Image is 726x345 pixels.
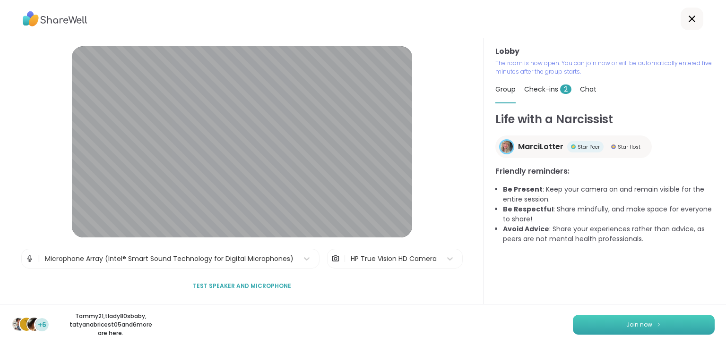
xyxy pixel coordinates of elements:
p: The room is now open. You can join now or will be automatically entered five minutes after the gr... [495,59,715,76]
img: Microphone [26,249,34,268]
li: : Keep your camera on and remain visible for the entire session. [503,185,715,204]
li: : Share your experiences rather than advice, as peers are not mental health professionals. [503,224,715,244]
b: Be Respectful [503,204,553,214]
span: Chat [580,84,596,94]
h1: Life with a Narcissist [495,111,715,128]
b: Avoid Advice [503,224,549,234]
span: 2 [560,84,571,94]
span: | [38,249,40,268]
span: t [24,318,29,330]
span: | [344,249,346,268]
h3: Lobby [495,46,715,57]
a: MarciLotterMarciLotterStar PeerStar PeerStar HostStar Host [495,135,652,158]
img: tatyanabricest05 [27,318,41,331]
button: Test speaker and microphone [189,276,295,296]
button: Join now [573,315,715,335]
img: MarciLotter [501,141,513,153]
span: Star Host [618,143,640,151]
span: Star Peer [578,143,600,151]
p: Tammy21 , tlady80sbaby , tatyanabricest05 and 6 more are here. [58,312,164,337]
img: Tammy21 [12,318,26,331]
h3: Friendly reminders: [495,166,715,177]
img: Star Peer [571,144,576,149]
img: Camera [331,249,340,268]
div: HP True Vision HD Camera [351,254,437,264]
li: : Share mindfully, and make space for everyone to share! [503,204,715,224]
div: Microphone Array (Intel® Smart Sound Technology for Digital Microphones) [45,254,294,264]
span: Check-ins [524,84,571,94]
img: ShareWell Logomark [656,322,662,327]
img: Star Host [611,144,616,149]
span: Test speaker and microphone [193,282,291,290]
img: ShareWell Logo [23,8,87,30]
b: Be Present [503,185,543,194]
span: +6 [38,320,46,330]
span: Group [495,84,516,94]
span: MarciLotter [518,141,563,152]
span: Join now [626,320,652,329]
